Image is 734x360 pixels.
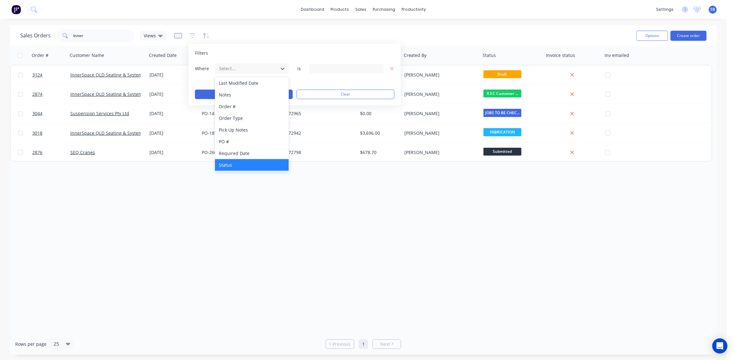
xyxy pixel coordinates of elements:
a: Suspension Services Pty Ltd [70,110,129,116]
button: Clear [297,90,395,99]
div: Created By [404,52,427,59]
div: [DATE] [149,149,197,156]
a: 2874 [32,85,70,104]
span: SB [711,7,715,12]
span: 3018 [32,130,42,136]
div: purchasing [370,5,399,14]
img: Factory [11,5,21,14]
div: Invoice status [546,52,575,59]
a: InnerSpace QLD Seating & Systems Pty Ltd [70,130,160,136]
button: add [215,78,289,83]
span: 3124 [32,72,42,78]
button: Options [636,31,668,41]
div: sales [352,5,370,14]
a: 3018 [32,124,70,143]
div: Order Type [215,112,289,124]
div: PO # [215,136,289,147]
a: SEQ Cranes [70,149,95,155]
span: Filters [195,50,208,56]
ul: Pagination [323,339,404,349]
a: Page 1 is your current page [359,339,368,349]
div: Last Modified Date [215,77,289,89]
a: InnerSpace QLD Seating & Systems Pty Ltd [70,72,160,78]
div: Status [483,52,496,59]
span: Previous [333,341,351,347]
div: [PERSON_NAME] [404,110,475,117]
div: [PERSON_NAME] [404,130,475,136]
div: [PERSON_NAME] [404,72,475,78]
div: Status [215,159,289,171]
div: 00072942 [281,130,351,136]
a: 3124 [32,65,70,84]
div: PO-14 [202,110,272,117]
a: dashboard [298,5,328,14]
div: [DATE] [149,110,197,117]
span: Next [380,341,390,347]
div: [PERSON_NAME] [404,91,475,97]
h1: Sales Orders [20,33,51,39]
div: 00072798 [281,149,351,156]
div: productivity [399,5,429,14]
div: PO-18713-12 HAPPY [PERSON_NAME] BASES BLACK SATIN [202,130,272,136]
div: [DATE] [149,91,197,97]
span: Draft [484,70,522,78]
button: Apply [195,90,293,99]
div: [DATE] [149,72,197,78]
div: products [328,5,352,14]
div: [PERSON_NAME] [404,149,475,156]
div: Order # [32,52,48,59]
span: Submitted [484,148,522,156]
div: PO-2601 [202,149,272,156]
span: Where [195,65,214,72]
span: is [293,65,306,72]
a: InnerSpace QLD Seating & Systems Pty Ltd [70,91,160,97]
span: 2874 [32,91,42,97]
button: Create order [671,31,707,41]
div: $3,696.00 [360,130,397,136]
div: $0.00 [360,110,397,117]
span: Rows per page [15,341,47,347]
div: Order # [215,101,289,112]
div: Notes [215,89,289,101]
a: Next page [373,341,401,347]
div: settings [653,5,677,14]
a: 2876 [32,143,70,162]
span: Views [144,32,156,39]
span: JOBS TO BE CHEC... [484,109,522,117]
div: $678.70 [360,149,397,156]
input: Search... [73,29,135,42]
div: Open Intercom Messenger [712,338,728,354]
div: Pick Up Notes [215,124,289,136]
span: 3044 [32,110,42,117]
span: FABRICATION [484,128,522,136]
div: Customer Name [70,52,104,59]
a: Previous page [326,341,354,347]
div: Created Date [149,52,177,59]
div: 00072965 [281,110,351,117]
span: R.F.C Customer ... [484,90,522,97]
div: Required Date [215,147,289,159]
div: Inv emailed [605,52,630,59]
div: [DATE] [149,130,197,136]
a: 3044 [32,104,70,123]
span: 2876 [32,149,42,156]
